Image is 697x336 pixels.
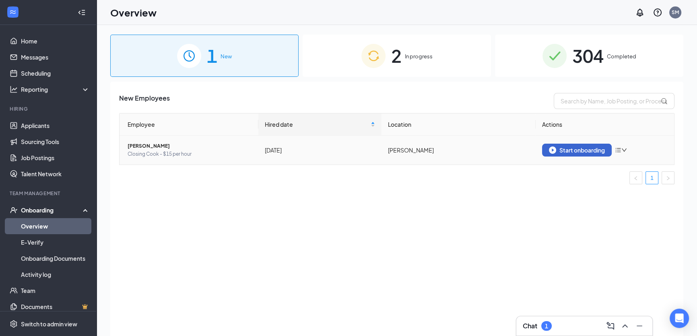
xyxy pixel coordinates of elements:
[545,323,548,330] div: 1
[21,134,90,150] a: Sourcing Tools
[646,172,658,184] a: 1
[21,299,90,315] a: DocumentsCrown
[10,206,18,214] svg: UserCheck
[621,147,627,153] span: down
[21,166,90,182] a: Talent Network
[10,105,88,112] div: Hiring
[21,49,90,65] a: Messages
[78,8,86,16] svg: Collapse
[381,136,536,165] td: [PERSON_NAME]
[672,9,679,16] div: SM
[128,150,252,158] span: Closing Cook - $15 per hour
[21,234,90,250] a: E-Verify
[21,218,90,234] a: Overview
[128,142,252,150] span: [PERSON_NAME]
[536,113,674,136] th: Actions
[265,120,369,129] span: Hired date
[523,322,537,330] h3: Chat
[662,171,674,184] button: right
[21,33,90,49] a: Home
[21,266,90,282] a: Activity log
[542,144,612,157] button: Start onboarding
[10,320,18,328] svg: Settings
[119,93,170,109] span: New Employees
[10,85,18,93] svg: Analysis
[604,320,617,332] button: ComposeMessage
[21,117,90,134] a: Applicants
[607,52,636,60] span: Completed
[391,42,402,70] span: 2
[606,321,615,331] svg: ComposeMessage
[381,113,536,136] th: Location
[21,282,90,299] a: Team
[670,309,689,328] div: Open Intercom Messenger
[633,176,638,181] span: left
[666,176,670,181] span: right
[615,147,621,153] span: bars
[633,320,646,332] button: Minimize
[572,42,604,70] span: 304
[635,8,645,17] svg: Notifications
[645,171,658,184] li: 1
[265,146,375,155] div: [DATE]
[653,8,662,17] svg: QuestionInfo
[207,42,217,70] span: 1
[635,321,644,331] svg: Minimize
[21,320,77,328] div: Switch to admin view
[21,250,90,266] a: Onboarding Documents
[629,171,642,184] li: Previous Page
[549,146,605,154] div: Start onboarding
[10,190,88,197] div: Team Management
[21,85,90,93] div: Reporting
[21,206,83,214] div: Onboarding
[21,65,90,81] a: Scheduling
[120,113,258,136] th: Employee
[554,93,674,109] input: Search by Name, Job Posting, or Process
[21,150,90,166] a: Job Postings
[110,6,157,19] h1: Overview
[662,171,674,184] li: Next Page
[629,171,642,184] button: left
[620,321,630,331] svg: ChevronUp
[405,52,433,60] span: In progress
[619,320,631,332] button: ChevronUp
[221,52,232,60] span: New
[9,8,17,16] svg: WorkstreamLogo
